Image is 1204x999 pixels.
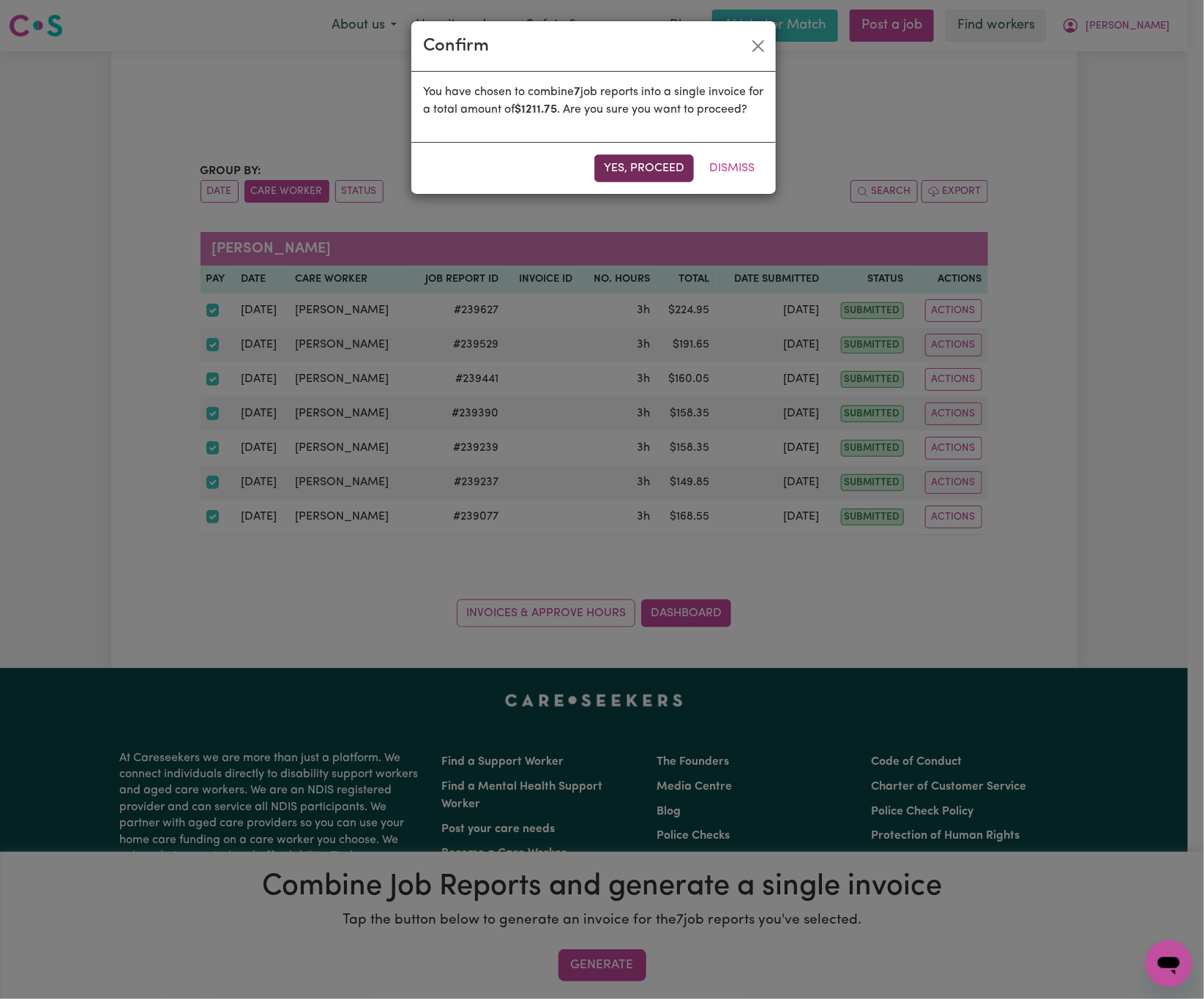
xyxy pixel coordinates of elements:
button: Dismiss [700,154,764,182]
div: Confirm [423,33,489,59]
span: You have chosen to combine job reports into a single invoice for a total amount of . Are you sure... [423,86,763,116]
button: Yes, proceed [594,154,694,182]
iframe: Button to launch messaging window [1145,940,1192,987]
b: $ 1211.75 [515,104,557,116]
button: Close [747,34,770,58]
b: 7 [574,86,580,98]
